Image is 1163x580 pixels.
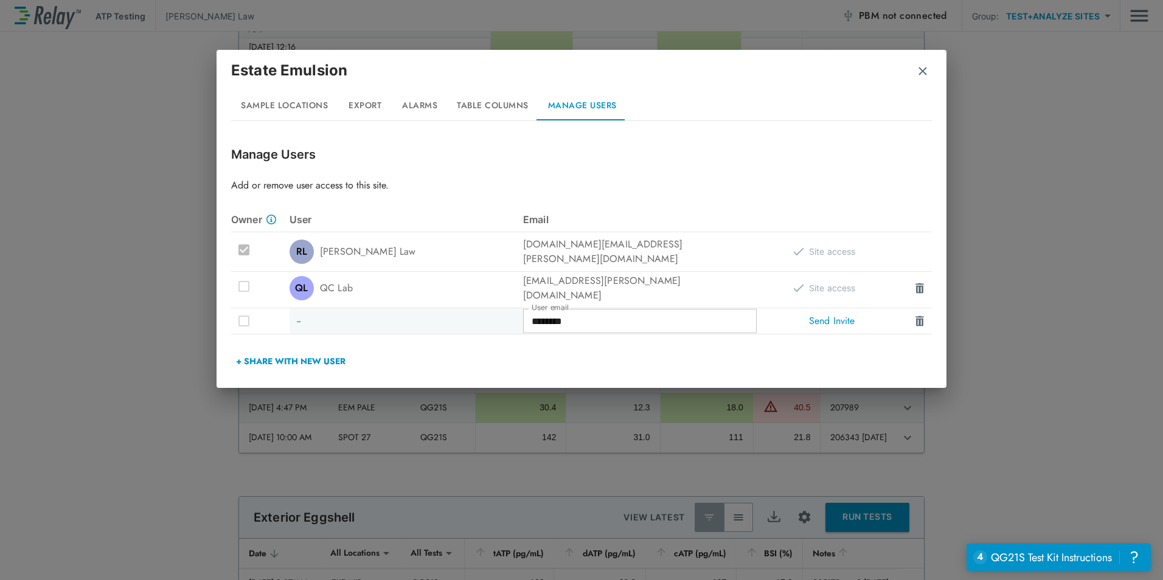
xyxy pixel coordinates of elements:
[392,91,447,120] button: Alarms
[290,308,523,334] div: --
[231,60,347,81] p: Estate Emulsion
[914,282,926,294] img: Drawer Icon
[231,178,932,193] p: Add or remove user access to this site.
[338,91,392,120] button: Export
[793,284,804,292] img: check Icon
[231,145,932,164] p: Manage Users
[793,281,856,295] div: Site access
[447,91,538,120] button: Table Columns
[523,212,757,227] div: Email
[231,347,350,376] button: + Share with New User
[803,309,861,333] button: Send Invite
[914,315,926,327] img: Drawer Icon
[917,65,929,77] img: Remove
[290,240,314,264] div: RL
[793,247,804,256] img: check Icon
[532,303,569,312] label: User email
[290,276,314,300] div: QL
[231,212,290,227] div: Owner
[793,244,856,259] div: Site access
[967,544,1151,571] iframe: Resource center
[523,237,757,266] div: [DOMAIN_NAME][EMAIL_ADDRESS][PERSON_NAME][DOMAIN_NAME]
[290,276,523,300] div: QC Lab
[290,212,523,227] div: User
[538,91,627,120] button: Manage Users
[523,274,757,303] div: [EMAIL_ADDRESS][PERSON_NAME][DOMAIN_NAME]
[231,91,338,120] button: Sample Locations
[290,240,523,264] div: [PERSON_NAME] Law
